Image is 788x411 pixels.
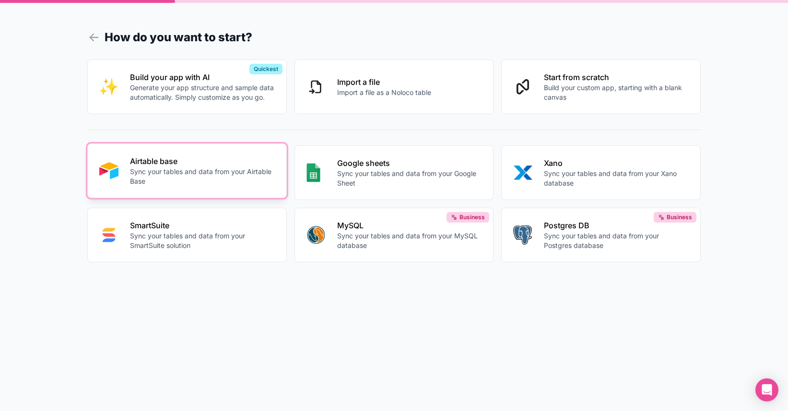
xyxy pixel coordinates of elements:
p: Start from scratch [544,71,689,83]
button: Start from scratchBuild your custom app, starting with a blank canvas [501,59,701,114]
img: INTERNAL_WITH_AI [99,77,118,96]
p: Airtable base [130,155,275,167]
button: XANOXanoSync your tables and data from your Xano database [501,145,701,200]
button: SMART_SUITESmartSuiteSync your tables and data from your SmartSuite solution [87,208,287,262]
button: GOOGLE_SHEETSGoogle sheetsSync your tables and data from your Google Sheet [294,145,494,200]
button: INTERNAL_WITH_AIBuild your app with AIGenerate your app structure and sample data automatically. ... [87,59,287,114]
p: Sync your tables and data from your Airtable Base [130,167,275,186]
p: Import a file as a Noloco table [337,88,431,97]
p: Postgres DB [544,220,689,231]
img: SMART_SUITE [99,225,118,245]
button: MYSQLMySQLSync your tables and data from your MySQL databaseBusiness [294,208,494,262]
p: Sync your tables and data from your MySQL database [337,231,482,250]
button: POSTGRESPostgres DBSync your tables and data from your Postgres databaseBusiness [501,208,701,262]
img: MYSQL [306,225,326,245]
p: Sync your tables and data from your Postgres database [544,231,689,250]
div: Open Intercom Messenger [755,378,778,401]
p: Sync your tables and data from your Google Sheet [337,169,482,188]
p: Import a file [337,76,431,88]
img: XANO [513,163,532,182]
div: Quickest [249,64,282,74]
p: Sync your tables and data from your SmartSuite solution [130,231,275,250]
h1: How do you want to start? [87,29,701,46]
p: SmartSuite [130,220,275,231]
span: Business [459,213,485,221]
p: Google sheets [337,157,482,169]
button: Import a fileImport a file as a Noloco table [294,59,494,114]
img: AIRTABLE [99,161,118,180]
p: Xano [544,157,689,169]
p: Generate your app structure and sample data automatically. Simply customize as you go. [130,83,275,102]
span: Business [667,213,692,221]
p: Build your custom app, starting with a blank canvas [544,83,689,102]
p: Sync your tables and data from your Xano database [544,169,689,188]
p: MySQL [337,220,482,231]
p: Build your app with AI [130,71,275,83]
img: POSTGRES [513,225,532,245]
button: AIRTABLEAirtable baseSync your tables and data from your Airtable Base [87,143,287,198]
img: GOOGLE_SHEETS [306,163,320,182]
